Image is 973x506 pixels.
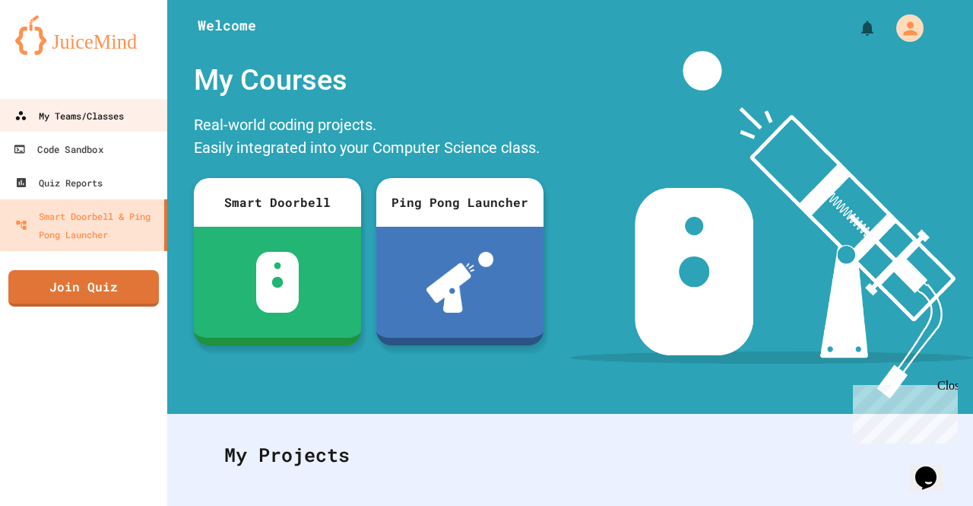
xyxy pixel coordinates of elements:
[8,270,159,307] a: Join Quiz
[194,178,361,227] div: Smart Doorbell
[186,110,551,167] div: Real-world coding projects. Easily integrated into your Computer Science class.
[376,178,544,227] div: Ping Pong Launcher
[830,15,880,41] div: My Notifications
[13,140,103,159] div: Code Sandbox
[14,107,124,125] div: My Teams/Classes
[15,207,158,243] div: Smart Doorbell & Ping Pong Launcher
[880,11,927,46] div: My Account
[209,425,931,485] div: My Projects
[256,252,300,313] img: sdb-white.svg
[15,15,152,55] img: logo-orange.svg
[570,51,973,399] img: banner-image-my-projects.png
[426,252,494,313] img: ppl-with-ball.png
[15,173,103,192] div: Quiz Reports
[847,379,958,444] iframe: chat widget
[909,445,958,491] iframe: chat widget
[6,6,105,97] div: Chat with us now!Close
[186,51,551,110] div: My Courses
